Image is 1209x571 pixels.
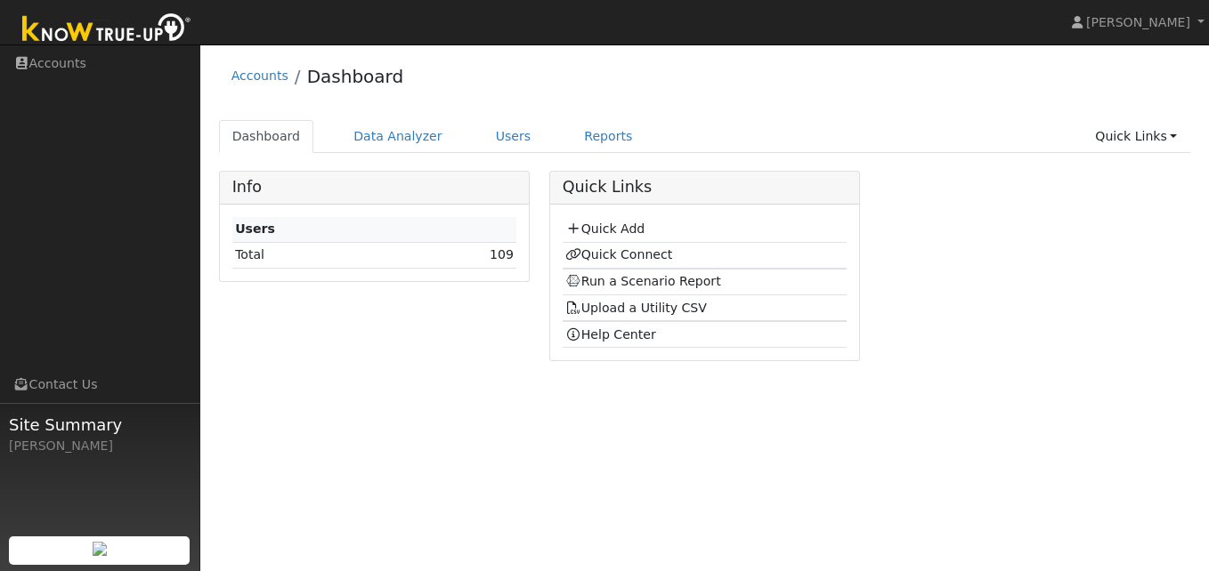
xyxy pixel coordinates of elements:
a: Reports [571,120,645,153]
img: Know True-Up [13,10,200,50]
img: retrieve [93,542,107,556]
a: Dashboard [219,120,314,153]
div: [PERSON_NAME] [9,437,191,455]
a: Quick Links [1082,120,1190,153]
a: Users [483,120,545,153]
a: Accounts [231,68,288,83]
a: Dashboard [307,66,404,87]
a: Data Analyzer [340,120,456,153]
span: [PERSON_NAME] [1086,15,1190,29]
span: Site Summary [9,413,191,437]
